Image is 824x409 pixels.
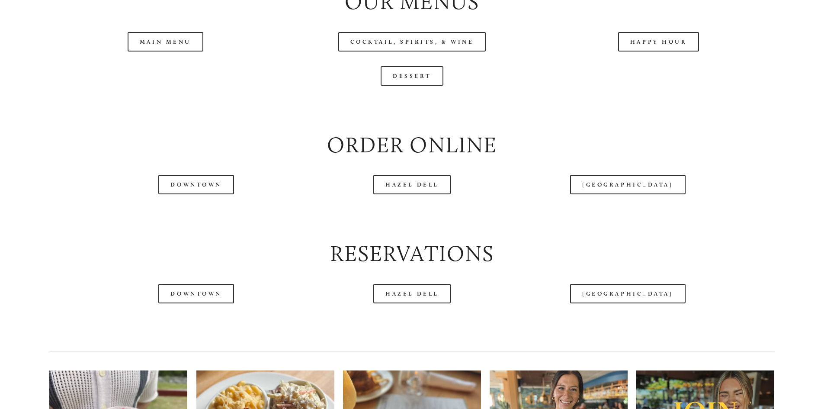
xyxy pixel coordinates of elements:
[373,175,451,194] a: Hazel Dell
[381,66,443,86] a: Dessert
[570,175,685,194] a: [GEOGRAPHIC_DATA]
[158,284,234,303] a: Downtown
[158,175,234,194] a: Downtown
[570,284,685,303] a: [GEOGRAPHIC_DATA]
[373,284,451,303] a: Hazel Dell
[49,238,774,269] h2: Reservations
[49,130,774,161] h2: Order Online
